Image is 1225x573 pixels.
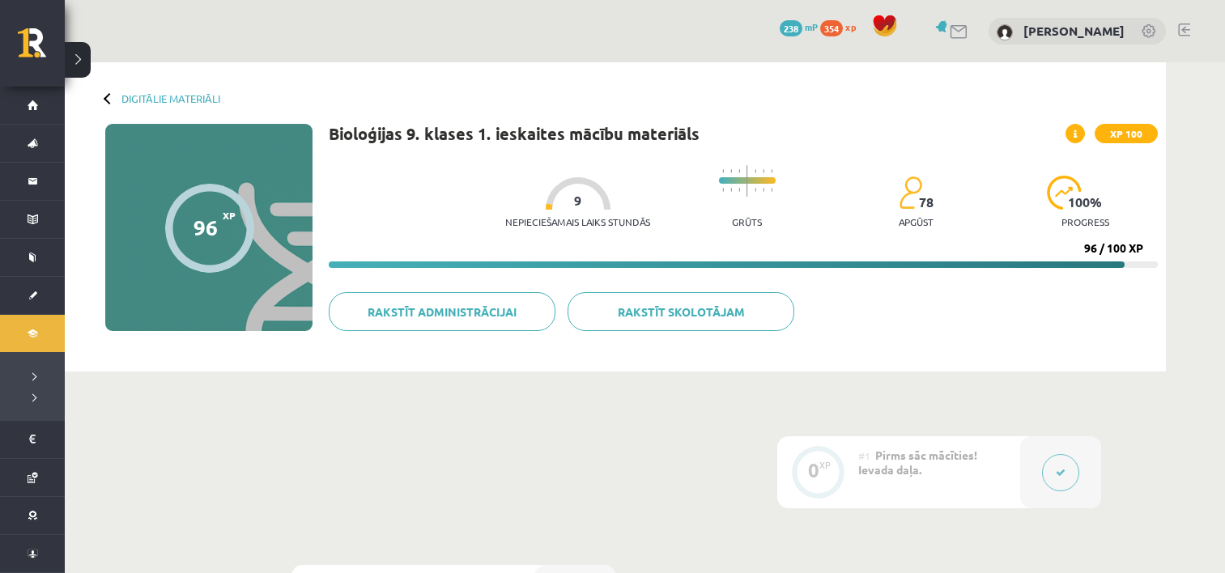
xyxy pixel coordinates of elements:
a: Rakstīt skolotājam [568,292,794,331]
a: Digitālie materiāli [121,92,220,104]
img: icon-short-line-57e1e144782c952c97e751825c79c345078a6d821885a25fce030b3d8c18986b.svg [738,169,740,173]
span: XP [223,210,236,221]
a: 354 xp [820,20,864,33]
p: apgūst [899,216,934,227]
h1: Bioloģijas 9. klases 1. ieskaites mācību materiāls [329,124,700,143]
span: 9 [574,193,581,208]
img: students-c634bb4e5e11cddfef0936a35e636f08e4e9abd3cc4e673bd6f9a4125e45ecb1.svg [899,176,922,210]
img: icon-short-line-57e1e144782c952c97e751825c79c345078a6d821885a25fce030b3d8c18986b.svg [771,169,772,173]
div: XP [819,461,831,469]
img: icon-short-line-57e1e144782c952c97e751825c79c345078a6d821885a25fce030b3d8c18986b.svg [763,188,764,192]
img: icon-long-line-d9ea69661e0d244f92f715978eff75569469978d946b2353a9bb055b3ed8787d.svg [746,165,748,197]
p: Grūts [732,216,762,227]
a: [PERSON_NAME] [1023,23,1125,39]
img: icon-short-line-57e1e144782c952c97e751825c79c345078a6d821885a25fce030b3d8c18986b.svg [722,169,724,173]
span: 354 [820,20,843,36]
img: icon-short-line-57e1e144782c952c97e751825c79c345078a6d821885a25fce030b3d8c18986b.svg [755,169,756,173]
span: xp [845,20,856,33]
img: icon-short-line-57e1e144782c952c97e751825c79c345078a6d821885a25fce030b3d8c18986b.svg [771,188,772,192]
img: icon-short-line-57e1e144782c952c97e751825c79c345078a6d821885a25fce030b3d8c18986b.svg [755,188,756,192]
img: icon-short-line-57e1e144782c952c97e751825c79c345078a6d821885a25fce030b3d8c18986b.svg [730,188,732,192]
img: icon-short-line-57e1e144782c952c97e751825c79c345078a6d821885a25fce030b3d8c18986b.svg [738,188,740,192]
span: Pirms sāc mācīties! Ievada daļa. [858,448,977,477]
img: icon-progress-161ccf0a02000e728c5f80fcf4c31c7af3da0e1684b2b1d7c360e028c24a22f1.svg [1047,176,1082,210]
span: 100 % [1068,195,1103,210]
img: Ance Āboliņa [997,24,1013,40]
span: mP [805,20,818,33]
img: icon-short-line-57e1e144782c952c97e751825c79c345078a6d821885a25fce030b3d8c18986b.svg [730,169,732,173]
a: Rīgas 1. Tālmācības vidusskola [18,28,65,69]
p: progress [1061,216,1109,227]
a: 238 mP [780,20,818,33]
span: 238 [780,20,802,36]
a: Rakstīt administrācijai [329,292,555,331]
img: icon-short-line-57e1e144782c952c97e751825c79c345078a6d821885a25fce030b3d8c18986b.svg [722,188,724,192]
img: icon-short-line-57e1e144782c952c97e751825c79c345078a6d821885a25fce030b3d8c18986b.svg [763,169,764,173]
span: XP 100 [1095,124,1158,143]
span: #1 [858,449,870,462]
div: 0 [808,463,819,477]
p: Nepieciešamais laiks stundās [505,216,650,227]
div: 96 [194,215,218,240]
span: 78 [919,195,934,210]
